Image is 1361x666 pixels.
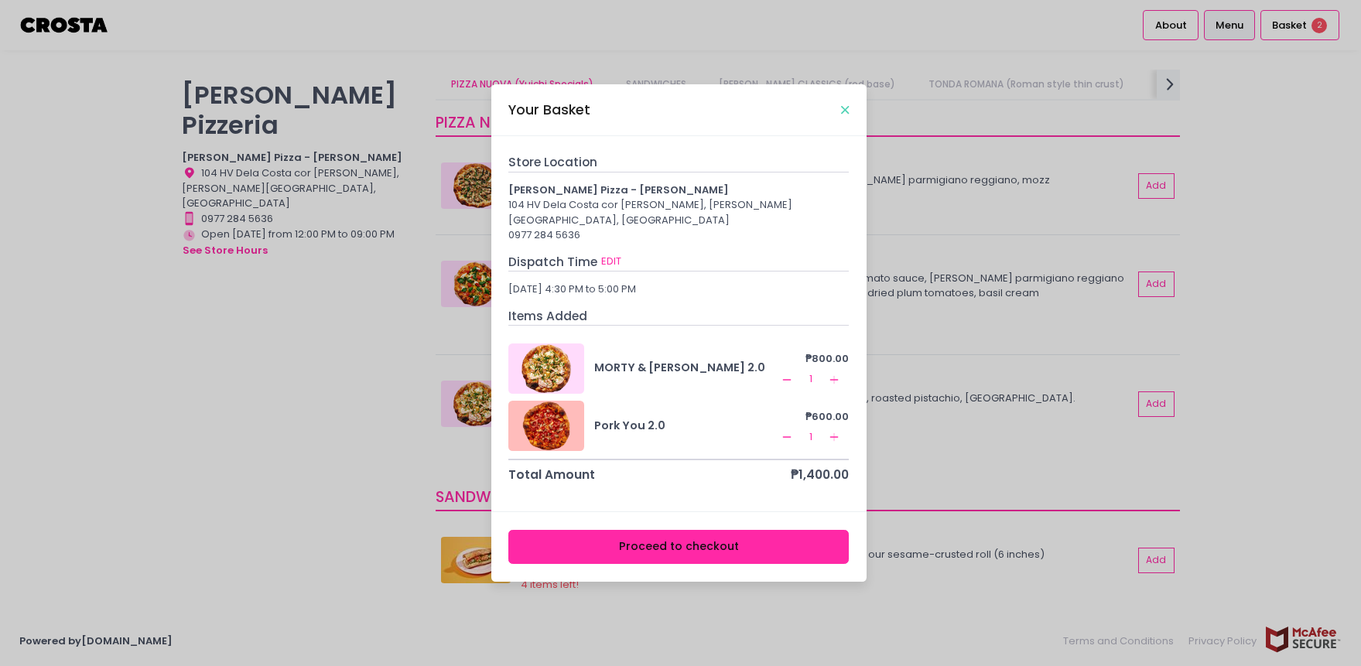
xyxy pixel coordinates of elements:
div: 0977 284 5636 [508,227,849,243]
div: Store Location [508,153,849,172]
div: Pork You 2.0 [594,418,778,434]
b: [PERSON_NAME] Pizza - [PERSON_NAME] [508,183,729,197]
div: ₱600.00 [778,409,849,425]
span: Dispatch Time [508,254,597,270]
button: Proceed to checkout [508,530,849,565]
div: MORTY & [PERSON_NAME] 2.0 [594,360,778,376]
div: Total Amount [508,466,595,483]
div: Your Basket [508,100,590,120]
button: EDIT [600,253,622,270]
div: ₱800.00 [778,351,849,367]
div: ₱1,400.00 [791,466,849,483]
button: Close [841,106,849,114]
div: 104 HV Dela Costa cor [PERSON_NAME], [PERSON_NAME][GEOGRAPHIC_DATA], [GEOGRAPHIC_DATA] [508,197,849,227]
div: [DATE] 4:30 PM to 5:00 PM [508,282,849,297]
div: Items Added [508,307,849,326]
